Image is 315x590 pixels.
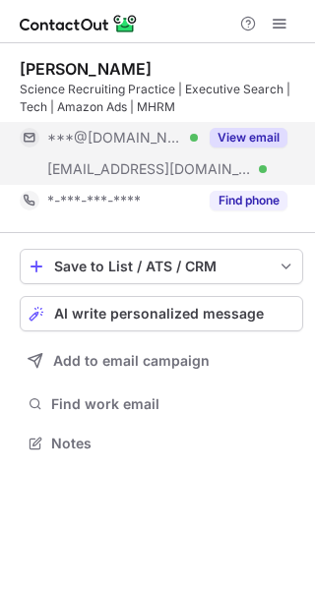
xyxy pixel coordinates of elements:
button: Add to email campaign [20,343,303,379]
img: ContactOut v5.3.10 [20,12,138,35]
span: [EMAIL_ADDRESS][DOMAIN_NAME] [47,160,252,178]
span: Find work email [51,395,295,413]
button: Find work email [20,390,303,418]
span: ***@[DOMAIN_NAME] [47,129,183,147]
span: Notes [51,435,295,452]
button: Reveal Button [210,191,287,210]
button: save-profile-one-click [20,249,303,284]
button: Notes [20,430,303,457]
div: Save to List / ATS / CRM [54,259,269,274]
span: Add to email campaign [53,353,210,369]
button: AI write personalized message [20,296,303,331]
div: [PERSON_NAME] [20,59,152,79]
button: Reveal Button [210,128,287,147]
span: AI write personalized message [54,306,264,322]
div: Science Recruiting Practice | Executive Search | Tech | Amazon Ads | MHRM [20,81,303,116]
